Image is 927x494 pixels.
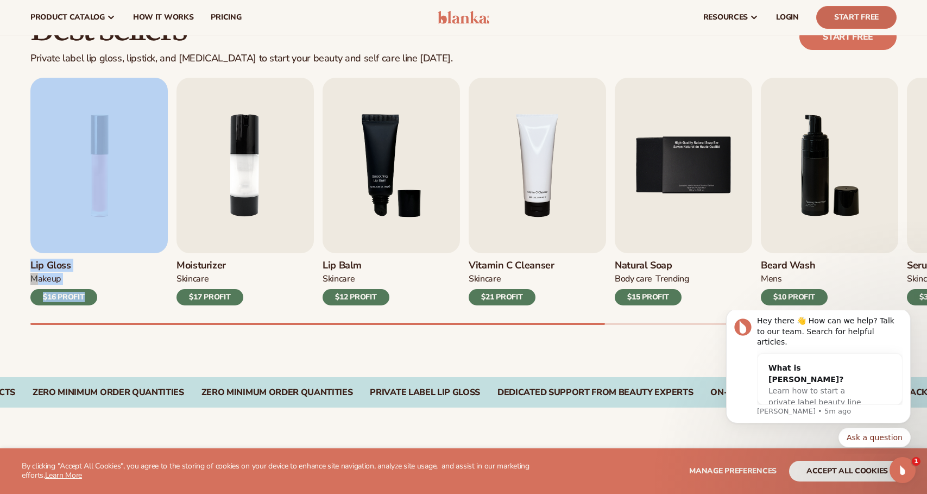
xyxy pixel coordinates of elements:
[59,52,160,75] div: What is [PERSON_NAME]?
[890,457,916,483] iframe: Intercom live chat
[816,6,897,29] a: Start Free
[655,273,689,285] div: TRENDING
[370,387,480,398] div: Private label lip gloss
[710,310,927,454] iframe: Intercom notifications message
[133,13,194,22] span: How It Works
[47,5,193,37] div: Hey there 👋 How can we help? Talk to our team. Search for helpful articles.
[615,289,682,305] div: $15 PROFIT
[16,117,201,137] div: Quick reply options
[469,289,535,305] div: $21 PROFIT
[30,273,61,285] div: MAKEUP
[30,53,453,65] div: Private label lip gloss, lipstick, and [MEDICAL_DATA] to start your beauty and self care line [DA...
[469,273,501,285] div: Skincare
[176,78,314,305] a: 2 / 9
[30,260,97,272] h3: Lip Gloss
[176,260,243,272] h3: Moisturizer
[469,260,554,272] h3: Vitamin C Cleanser
[497,387,693,398] div: Dedicated Support From Beauty Experts
[323,260,389,272] h3: Lip Balm
[59,76,152,108] span: Learn how to start a private label beauty line with [PERSON_NAME]
[689,461,777,482] button: Manage preferences
[24,8,42,26] img: Profile image for Lee
[615,260,689,272] h3: Natural Soap
[799,24,897,50] a: Start free
[47,96,193,106] p: Message from Lee, sent 5m ago
[761,273,782,285] div: mens
[211,13,241,22] span: pricing
[912,457,920,466] span: 1
[33,387,184,398] div: Zero Minimum Order QuantitieS
[615,273,652,285] div: BODY Care
[201,387,353,398] div: Zero Minimum Order QuantitieS
[438,11,489,24] img: logo
[48,43,171,118] div: What is [PERSON_NAME]?Learn how to start a private label beauty line with [PERSON_NAME]
[761,78,898,305] a: 6 / 9
[30,78,168,305] a: 1 / 9
[761,289,828,305] div: $10 PROFIT
[323,78,460,305] a: 3 / 9
[47,5,193,95] div: Message content
[761,260,828,272] h3: Beard Wash
[129,117,201,137] button: Quick reply: Ask a question
[789,461,905,482] button: accept all cookies
[45,470,82,480] a: Learn More
[689,466,777,476] span: Manage preferences
[703,13,748,22] span: resources
[30,289,97,305] div: $16 PROFIT
[176,273,209,285] div: SKINCARE
[469,78,606,305] a: 4 / 9
[776,13,799,22] span: LOGIN
[323,289,389,305] div: $12 PROFIT
[30,13,105,22] span: product catalog
[176,289,243,305] div: $17 PROFIT
[323,273,355,285] div: SKINCARE
[22,462,546,480] p: By clicking "Accept All Cookies", you agree to the storing of cookies on your device to enhance s...
[615,78,752,305] a: 5 / 9
[30,10,453,46] h2: Best sellers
